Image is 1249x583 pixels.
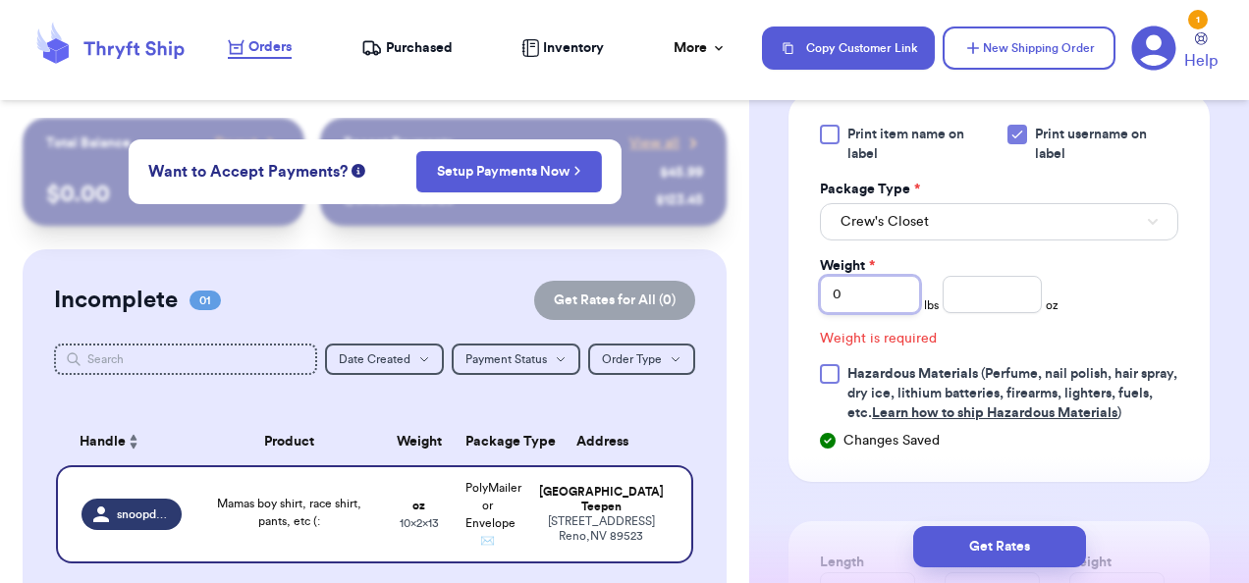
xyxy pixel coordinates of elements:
span: Purchased [386,38,453,58]
a: Learn how to ship Hazardous Materials [872,406,1117,420]
span: Payment Status [465,353,547,365]
div: [STREET_ADDRESS] Reno , NV 89523 [534,514,669,544]
a: Purchased [361,38,453,58]
span: PolyMailer or Envelope ✉️ [465,482,521,547]
div: More [674,38,727,58]
a: Help [1184,32,1218,73]
p: Recent Payments [344,133,453,153]
th: Weight [385,418,454,465]
div: $ 45.99 [660,163,703,183]
span: Print username on label [1035,125,1178,164]
button: Payment Status [452,344,580,375]
button: New Shipping Order [943,26,1115,70]
label: Weight [820,256,875,276]
span: Handle [80,432,126,452]
span: Print item name on label [847,125,996,164]
span: 10 x 2 x 13 [400,517,439,529]
button: Copy Customer Link [762,26,935,70]
label: Package Type [820,180,920,199]
span: lbs [924,297,939,313]
strong: oz [412,500,425,511]
div: [GEOGRAPHIC_DATA] Teepen [534,485,669,514]
div: $ 123.45 [656,190,703,210]
span: snoopdodddd [117,506,170,522]
span: Mamas boy shirt, race shirt, pants, etc (: [217,498,361,527]
button: Crew's Closet [820,203,1178,240]
span: 01 [190,291,221,310]
a: Payout [215,133,281,153]
span: View all [629,133,679,153]
span: Crew's Closet [841,212,929,232]
button: Setup Payments Now [416,151,602,192]
span: Want to Accept Payments? [148,160,348,184]
a: Inventory [521,38,604,58]
button: Get Rates for All (0) [534,281,695,320]
span: Order Type [602,353,662,365]
button: Date Created [325,344,444,375]
input: Search [54,344,317,375]
a: 1 [1131,26,1176,71]
div: Weight is required [820,329,1178,348]
button: Sort ascending [126,430,141,453]
span: Hazardous Materials [847,367,978,381]
p: $ 0.00 [46,179,281,210]
th: Package Type [454,418,522,465]
th: Address [522,418,694,465]
span: Orders [248,37,292,57]
span: Help [1184,49,1218,73]
span: Payout [215,133,257,153]
button: Order Type [588,344,695,375]
a: Orders [228,37,292,59]
button: Get Rates [913,526,1086,567]
span: oz [1046,297,1059,313]
th: Product [193,418,386,465]
a: Setup Payments Now [437,162,581,182]
span: Inventory [543,38,604,58]
div: 1 [1188,10,1208,29]
p: Total Balance [46,133,131,153]
span: Changes Saved [843,431,940,450]
span: (Perfume, nail polish, hair spray, dry ice, lithium batteries, firearms, lighters, fuels, etc. ) [847,367,1177,420]
h2: Incomplete [54,285,178,316]
a: View all [629,133,703,153]
span: Date Created [339,353,410,365]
